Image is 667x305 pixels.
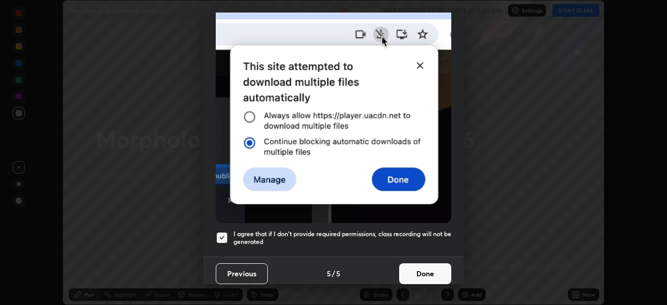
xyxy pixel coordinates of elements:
[216,263,268,284] button: Previous
[332,268,335,279] h4: /
[327,268,331,279] h4: 5
[233,230,451,246] h5: I agree that if I don't provide required permissions, class recording will not be generated
[399,263,451,284] button: Done
[336,268,340,279] h4: 5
